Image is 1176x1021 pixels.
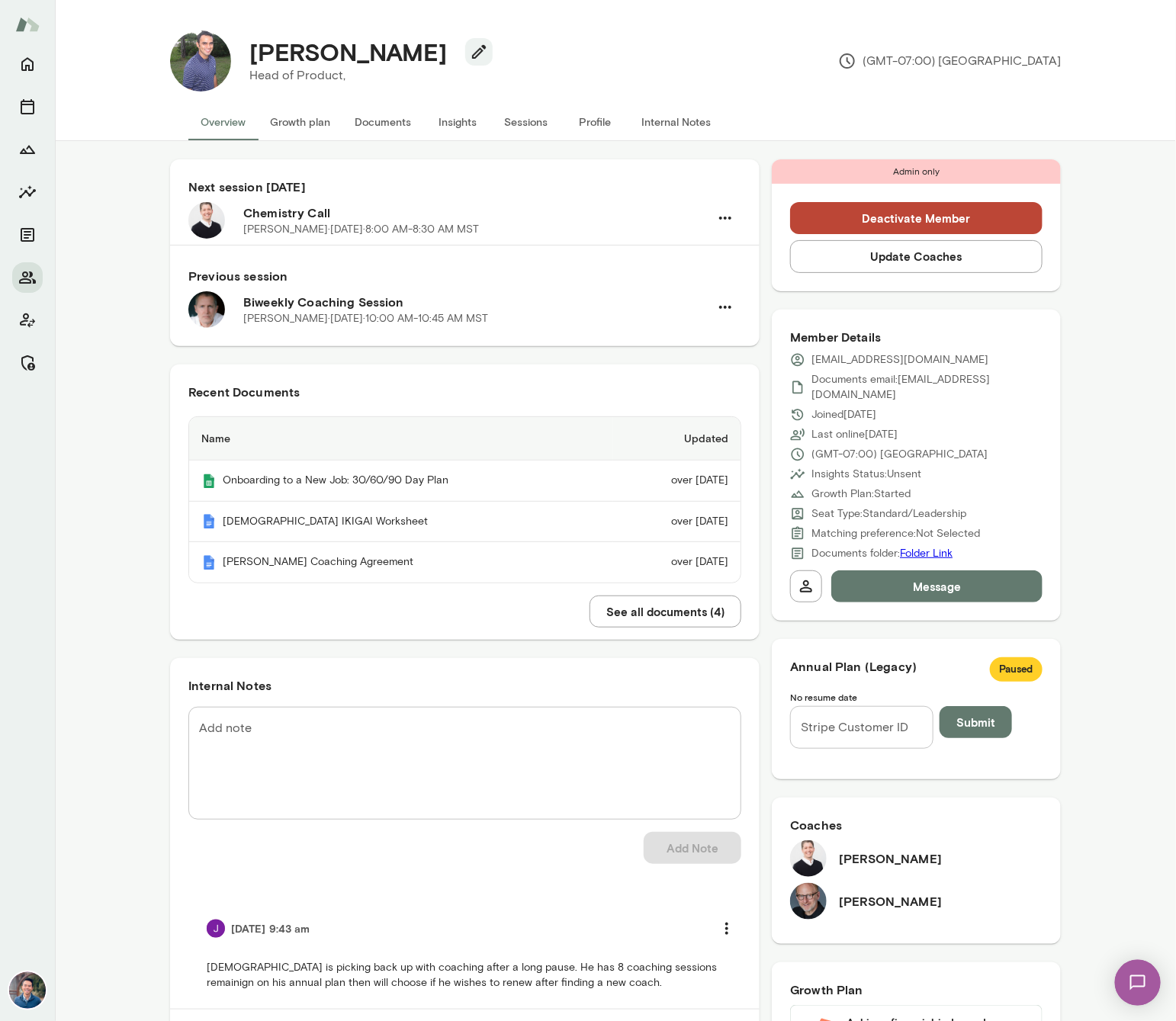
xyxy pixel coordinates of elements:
[629,104,723,140] button: Internal Notes
[201,514,217,529] img: Mento
[258,104,342,140] button: Growth plan
[12,177,43,207] button: Insights
[811,506,966,522] p: Seat Type: Standard/Leadership
[811,467,921,482] p: Insights Status: Unsent
[189,502,613,543] th: [DEMOGRAPHIC_DATA] IKIGAI Worksheet
[790,202,1043,234] button: Deactivate Member
[188,676,741,695] h6: Internal Notes
[811,486,911,502] p: Growth Plan: Started
[613,542,741,583] td: over [DATE]
[201,474,217,489] img: Mento
[790,981,1043,999] h6: Growth Plan
[249,66,480,85] p: Head of Product,
[12,92,43,122] button: Sessions
[790,816,1043,834] h6: Coaches
[243,293,709,311] h6: Biweekly Coaching Session
[811,352,988,368] p: [EMAIL_ADDRESS][DOMAIN_NAME]
[12,134,43,165] button: Growth Plan
[790,840,827,877] img: Dustin Lucien
[12,348,43,378] button: Manage
[940,706,1012,738] button: Submit
[188,267,741,285] h6: Previous session
[838,52,1061,70] p: (GMT-07:00) [GEOGRAPHIC_DATA]
[15,10,40,39] img: Mento
[12,305,43,336] button: Client app
[790,657,1043,682] h6: Annual Plan (Legacy)
[423,104,492,140] button: Insights
[790,328,1043,346] h6: Member Details
[201,555,217,570] img: Mento
[990,662,1043,677] span: Paused
[811,546,953,561] p: Documents folder:
[772,159,1061,184] div: Admin only
[839,849,942,868] h6: [PERSON_NAME]
[243,311,488,326] p: [PERSON_NAME] · [DATE] · 10:00 AM-10:45 AM MST
[243,204,709,222] h6: Chemistry Call
[613,461,741,502] td: over [DATE]
[790,883,827,920] img: Nick Gould
[711,913,743,945] button: more
[170,31,231,92] img: Krishna Bhat
[243,222,479,237] p: [PERSON_NAME] · [DATE] · 8:00 AM-8:30 AM MST
[189,542,613,583] th: [PERSON_NAME] Coaching Agreement
[12,262,43,293] button: Members
[839,892,942,910] h6: [PERSON_NAME]
[12,49,43,79] button: Home
[12,220,43,250] button: Documents
[811,427,898,442] p: Last online [DATE]
[811,447,988,462] p: (GMT-07:00) [GEOGRAPHIC_DATA]
[900,547,953,560] a: Folder Link
[811,407,876,422] p: Joined [DATE]
[561,104,629,140] button: Profile
[189,417,613,461] th: Name
[590,596,741,628] button: See all documents (4)
[207,920,225,938] img: Jocelyn Grodin
[613,417,741,461] th: Updated
[790,240,1043,272] button: Update Coaches
[249,37,447,66] h4: [PERSON_NAME]
[189,461,613,502] th: Onboarding to a New Job: 30/60/90 Day Plan
[811,372,1043,403] p: Documents email: [EMAIL_ADDRESS][DOMAIN_NAME]
[231,921,310,936] h6: [DATE] 9:43 am
[811,526,980,541] p: Matching preference: Not Selected
[831,570,1043,602] button: Message
[207,960,723,990] p: [DEMOGRAPHIC_DATA] is picking back up with coaching after a long pause. He has 8 coaching session...
[188,104,258,140] button: Overview
[342,104,423,140] button: Documents
[188,178,741,196] h6: Next session [DATE]
[188,383,741,401] h6: Recent Documents
[613,502,741,543] td: over [DATE]
[492,104,561,140] button: Sessions
[790,692,857,702] span: No resume date
[9,972,46,1009] img: Alex Yu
